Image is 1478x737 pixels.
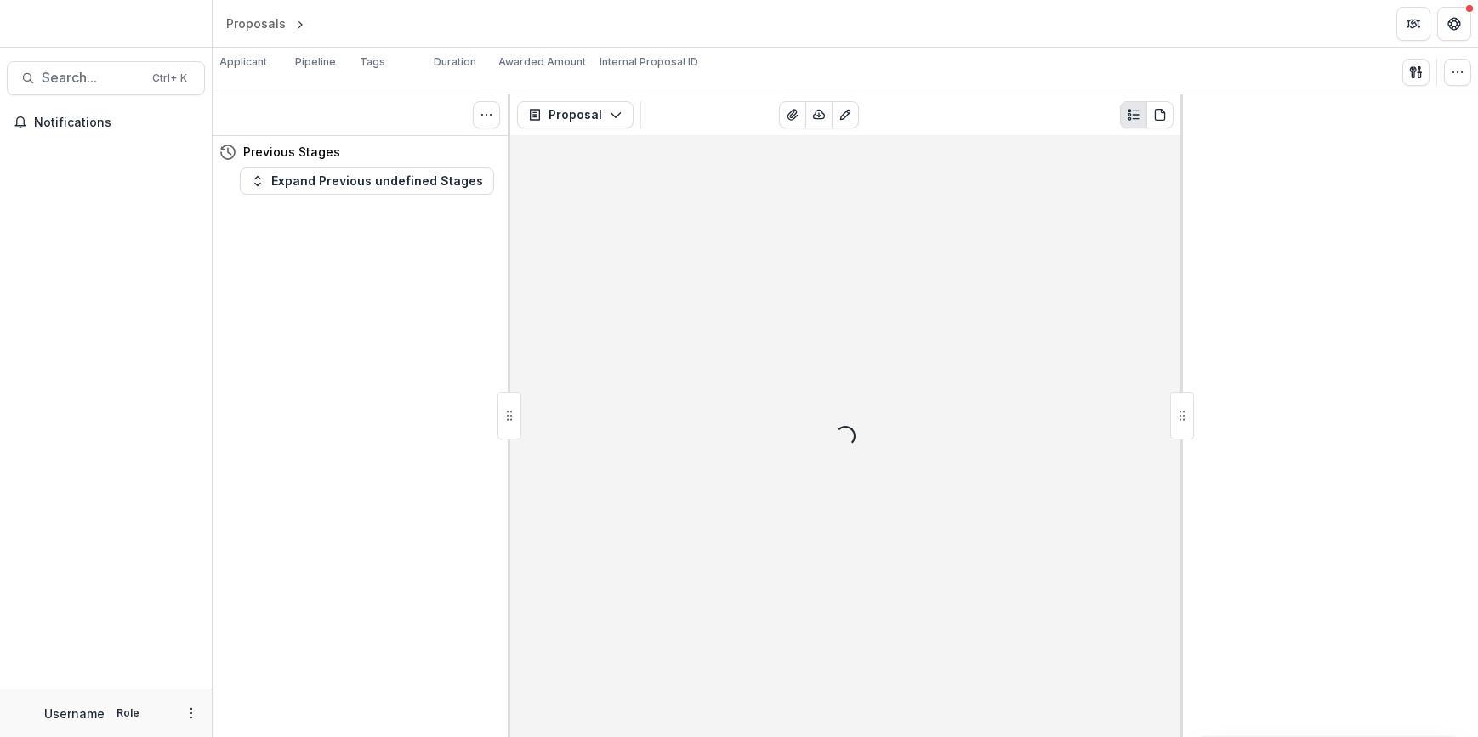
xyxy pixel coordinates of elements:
p: Awarded Amount [498,54,586,70]
span: Notifications [34,116,198,130]
div: Proposals [226,14,286,32]
p: Role [111,706,145,721]
button: Notifications [7,109,205,136]
p: Duration [434,54,476,70]
p: Tags [360,54,385,70]
button: Expand Previous undefined Stages [240,167,494,195]
p: Pipeline [295,54,336,70]
p: Username [44,705,105,723]
button: Search... [7,61,205,95]
nav: breadcrumb [219,11,380,36]
button: View Attached Files [779,101,806,128]
button: Plaintext view [1120,101,1147,128]
button: PDF view [1146,101,1174,128]
button: Proposal [517,101,634,128]
button: Partners [1396,7,1430,41]
a: Proposals [219,11,293,36]
button: More [181,703,202,723]
h4: Previous Stages [243,143,340,161]
p: Internal Proposal ID [600,54,698,70]
button: Get Help [1437,7,1471,41]
button: Toggle View Cancelled Tasks [473,101,500,128]
button: Edit as form [832,101,859,128]
p: Applicant [219,54,267,70]
div: Ctrl + K [149,69,190,88]
span: Search... [42,70,142,86]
